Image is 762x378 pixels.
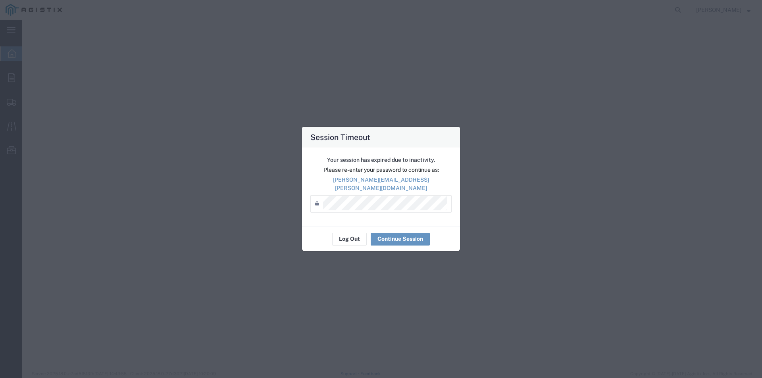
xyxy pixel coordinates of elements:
h4: Session Timeout [310,131,370,143]
p: Please re-enter your password to continue as: [310,166,452,174]
button: Log Out [332,233,367,246]
p: [PERSON_NAME][EMAIL_ADDRESS][PERSON_NAME][DOMAIN_NAME] [310,176,452,192]
p: Your session has expired due to inactivity. [310,156,452,164]
button: Continue Session [371,233,430,246]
